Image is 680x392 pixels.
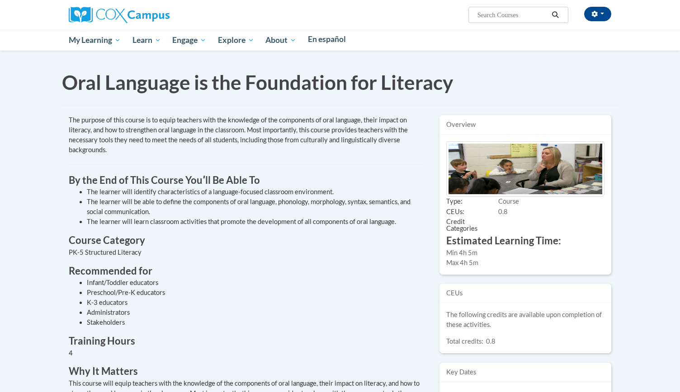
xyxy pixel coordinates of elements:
a: Explore [212,30,260,51]
div: Max 4h 5m [446,258,604,268]
li: Stakeholders [87,317,426,327]
li: The learner will learn classroom activities that promote the development of all components of ora... [87,217,426,227]
li: Preschool/Pre-K educators [87,288,426,298]
span: CEUs: [446,207,498,217]
p: The following credits are available upon completion of these activities. [446,310,604,330]
span: Learn [132,35,161,46]
value: 4 [69,349,73,357]
span: 0.8 [498,208,508,215]
h3: Training Hours [69,334,426,348]
input: Search Courses [477,9,549,20]
li: The learner will identify characteristics of a language-focused classroom environment. [87,187,426,197]
li: Administrators [87,308,426,317]
a: My Learning [63,30,127,51]
h3: Estimated Learning Time: [446,234,604,248]
span: Course [498,197,519,205]
img: Image of Course [446,141,604,196]
i:  [552,12,560,19]
a: En español [302,30,352,49]
span: My Learning [69,35,121,46]
img: Cox Campus [69,7,170,23]
span: Credit Categories [446,217,498,234]
h3: Recommended for [69,264,426,278]
span: En español [308,34,346,44]
li: Infant/Toddler educators [87,278,426,288]
a: About [260,30,302,51]
span: Oral Language is the Foundation for Literacy [62,70,453,94]
h3: Why It Matters [69,364,426,378]
div: CEUs [439,284,611,303]
value: PK-5 Structured Literacy [69,248,142,256]
a: Learn [127,30,167,51]
span: Engage [172,35,206,46]
a: Cox Campus [69,10,170,18]
div: The purpose of this course is to equip teachers with the knowledge of the components of oral lang... [69,115,426,155]
div: Min 4h 5m [446,248,604,258]
span: Type: [446,197,498,207]
div: Key Dates [439,363,611,382]
div: Main menu [55,30,625,51]
a: Engage [166,30,212,51]
span: Explore [218,35,254,46]
span: About [265,35,296,46]
h3: By the End of This Course Youʹll Be Able To [69,173,426,187]
div: Total credits: 0.8 [446,336,604,346]
button: Search [549,9,562,20]
li: K-3 educators [87,298,426,308]
h3: Course Category [69,233,426,247]
div: Overview [439,115,611,135]
button: Account Settings [584,7,611,21]
li: The learner will be able to define the components of oral language, phonology, morphology, syntax... [87,197,426,217]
